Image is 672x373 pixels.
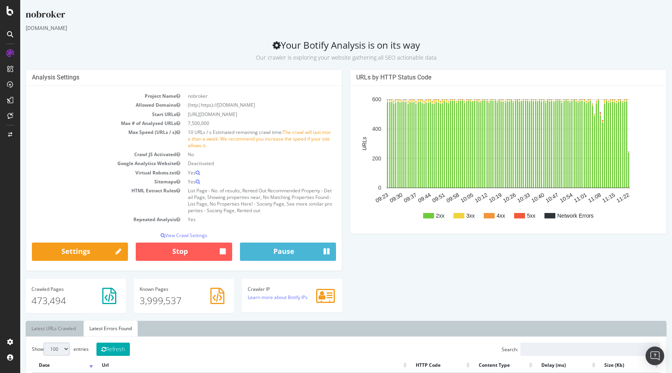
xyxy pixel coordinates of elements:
[236,54,416,61] small: Our crawler is exploring your website gathering all SEO actionable data
[507,213,515,219] text: 5xx
[476,213,485,219] text: 4xx
[358,185,361,191] text: 0
[119,294,208,307] p: 3,999,537
[164,186,316,215] td: List Page - No. of results, Rented Out Recommended Property - Detail Page, Showing properties nea...
[383,192,398,204] text: 09:37
[12,100,164,109] td: Allowed Domains
[23,343,49,355] select: Showentries
[76,343,110,356] button: Refresh
[12,74,316,81] h4: Analysis Settings
[164,110,316,119] td: [URL][DOMAIN_NAME]
[220,243,316,261] button: Pause
[446,213,455,219] text: 3xx
[482,192,497,204] text: 10:26
[510,192,525,204] text: 10:40
[115,243,212,261] button: Stop
[75,358,388,373] th: Url: activate to sort column ascending
[539,192,554,204] text: 10:54
[425,192,440,204] text: 09:58
[439,192,454,204] text: 10:05
[164,177,316,186] td: Yes
[411,192,426,204] text: 09:51
[12,186,164,215] td: HTML Extract Rules
[12,243,108,261] a: Settings
[12,215,164,224] td: Repeated Analysis
[500,343,640,356] input: Search:
[397,192,412,204] text: 09:44
[12,159,164,168] td: Google Analytics Website
[164,91,316,100] td: nobroker
[581,192,596,204] text: 11:15
[11,294,100,307] p: 473,494
[11,287,100,292] h4: Pages Crawled
[164,150,316,159] td: No
[12,119,164,128] td: Max # of Analysed URLs
[352,97,361,103] text: 600
[352,155,361,162] text: 200
[227,294,287,301] a: Learn more about Botify IPs
[12,177,164,186] td: Sitemaps
[63,321,117,336] a: Latest Errors Found
[524,192,539,204] text: 10:47
[164,119,316,128] td: 7,500,000
[5,40,646,62] h2: Your Botify Analysis is on its way
[164,215,316,224] td: Yes
[5,321,61,336] a: Latest URLs Crawled
[388,358,451,373] th: HTTP Code: activate to sort column ascending
[467,192,483,204] text: 10:19
[12,110,164,119] td: Start URLs
[595,192,610,204] text: 11:22
[354,192,369,204] text: 09:23
[5,8,646,24] div: nobroker
[451,358,514,373] th: Content Type: activate to sort column ascending
[12,358,75,373] th: Date: activate to sort column ascending
[416,213,424,219] text: 2xx
[227,287,316,292] h4: Crawler IP
[164,168,316,177] td: Yes
[12,343,68,355] label: Show entries
[12,232,316,239] p: View Crawl Settings
[567,192,582,204] text: 11:08
[12,91,164,100] td: Project Name
[119,287,208,292] h4: Pages Known
[537,213,573,219] text: Network Errors
[481,343,640,356] label: Search:
[164,100,316,109] td: (http|https)://[DOMAIN_NAME]
[352,126,361,132] text: 400
[164,128,316,150] td: 10 URLs / s Estimated remaining crawl time:
[553,192,568,204] text: 11:01
[514,358,577,373] th: Delay (ms): activate to sort column ascending
[168,129,311,149] span: The crawl will last more than a week. We recommend you increase the speed if your site allows it.
[341,137,347,151] text: URLs
[577,358,640,373] th: Size (Kb): activate to sort column ascending
[368,192,383,204] text: 09:30
[12,168,164,177] td: Virtual Robots.txt
[5,24,646,32] div: [DOMAIN_NAME]
[453,192,469,204] text: 10:12
[336,74,640,81] h4: URLs by HTTP Status Code
[336,91,640,228] svg: A chart.
[12,150,164,159] td: Crawl JS Activated
[164,159,316,168] td: Deactivated
[496,192,511,204] text: 10:33
[12,128,164,150] td: Max Speed (URLs / s)
[646,347,664,365] div: Open Intercom Messenger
